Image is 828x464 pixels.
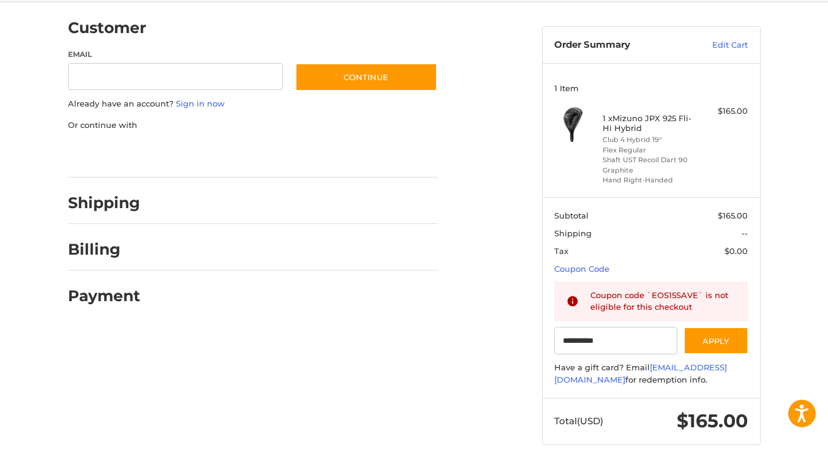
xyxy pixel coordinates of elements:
h2: Shipping [68,193,140,212]
div: Coupon code `EOS15SAVE` is not eligible for this checkout [590,290,736,313]
span: -- [742,228,748,238]
span: Total (USD) [554,415,603,427]
span: $165.00 [677,410,748,432]
h4: 1 x Mizuno JPX 925 Fli-Hi Hybrid [603,113,696,133]
a: Coupon Code [554,264,609,274]
div: $165.00 [699,105,748,118]
p: Or continue with [68,119,437,132]
a: Sign in now [176,99,225,108]
a: [EMAIL_ADDRESS][DOMAIN_NAME] [554,362,727,384]
h2: Payment [68,286,140,305]
iframe: PayPal-paypal [64,143,156,165]
input: Gift Certificate or Coupon Code [554,327,677,354]
span: $165.00 [718,211,748,220]
span: $0.00 [724,246,748,256]
iframe: PayPal-paylater [168,143,260,165]
button: Continue [295,63,437,91]
li: Flex Regular [603,145,696,155]
li: Club 4 Hybrid 19° [603,135,696,145]
label: Email [68,49,284,60]
iframe: PayPal-venmo [271,143,363,165]
span: Tax [554,246,568,256]
li: Shaft UST Recoil Dart 90 Graphite [603,155,696,175]
div: Have a gift card? Email for redemption info. [554,362,748,386]
span: Shipping [554,228,592,238]
h2: Billing [68,240,140,259]
p: Already have an account? [68,98,437,110]
span: Subtotal [554,211,589,220]
a: Edit Cart [686,39,748,51]
h3: 1 Item [554,83,748,93]
li: Hand Right-Handed [603,175,696,185]
h2: Customer [68,18,146,37]
h3: Order Summary [554,39,686,51]
button: Apply [683,327,748,354]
